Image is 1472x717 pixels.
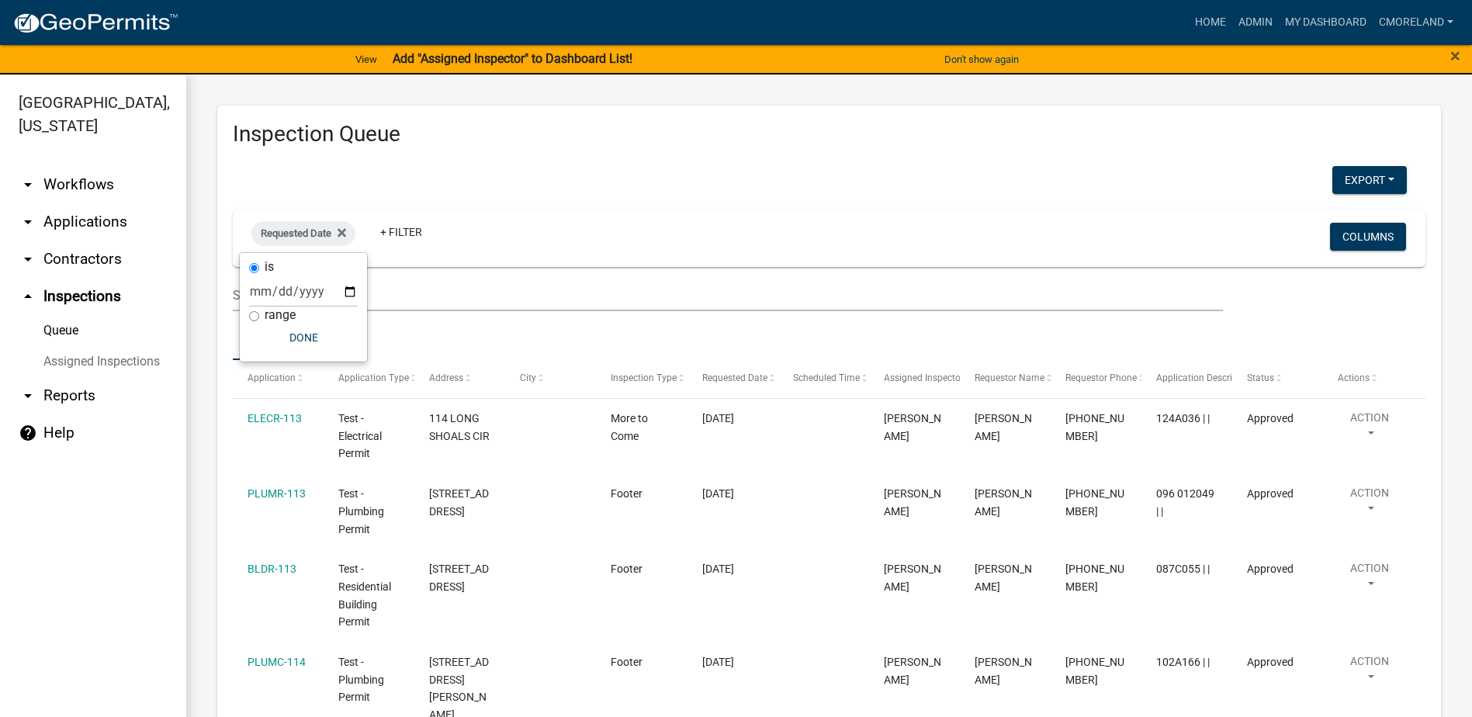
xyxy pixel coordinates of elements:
span: 706-485-2776 [1065,656,1124,686]
strong: Add "Assigned Inspector" to Dashboard List! [393,51,632,66]
button: Action [1338,653,1401,692]
span: Jay Johnston [884,563,941,593]
span: Requested Date [261,227,331,239]
span: Inspection Type [611,372,677,383]
span: Angela Waldroup [975,487,1032,518]
span: Test - Residential Building Permit [338,563,391,628]
span: 114 LONG SHOALS CIR [429,412,490,442]
a: Data [233,311,277,361]
span: Angela Waldroup [975,563,1032,593]
datatable-header-cell: Application Type [324,360,414,397]
span: Application Description [1156,372,1254,383]
span: × [1450,45,1460,67]
button: Export [1332,166,1407,194]
datatable-header-cell: Actions [1323,360,1414,397]
span: Scheduled Time [793,372,860,383]
i: arrow_drop_down [19,250,37,268]
datatable-header-cell: Inspection Type [596,360,687,397]
button: Close [1450,47,1460,65]
span: Actions [1338,372,1370,383]
button: Don't show again [938,47,1025,72]
span: Footer [611,563,642,575]
span: Requested Date [702,372,767,383]
span: 01/05/2022 [702,412,734,424]
span: Requestor Phone [1065,372,1137,383]
a: View [349,47,383,72]
span: Application Type [338,372,409,383]
span: 01/06/2022 [702,563,734,575]
label: is [265,261,274,273]
i: arrow_drop_down [19,213,37,231]
span: Application [248,372,296,383]
span: Kenteria Williams [975,412,1032,442]
span: Test - Electrical Permit [338,412,382,460]
span: Casey Mason [884,412,941,442]
a: BLDR-113 [248,563,296,575]
span: 087C055 | | [1156,563,1210,575]
datatable-header-cell: Assigned Inspector [868,360,959,397]
a: Home [1189,8,1232,37]
span: 01/07/2022 [702,656,734,668]
button: Action [1338,560,1401,599]
span: Jay Johnston [884,656,941,686]
span: 124A036 | | [1156,412,1210,424]
span: Approved [1247,487,1294,500]
span: City [520,372,536,383]
a: ELECR-113 [248,412,302,424]
i: help [19,424,37,442]
datatable-header-cell: Status [1232,360,1323,397]
datatable-header-cell: Application Description [1141,360,1232,397]
button: Action [1338,485,1401,524]
i: arrow_drop_down [19,386,37,405]
span: Jay Johnston [884,487,941,518]
span: 096 012049 | | [1156,487,1214,518]
a: PLUMR-113 [248,487,306,500]
span: Angela Waldroup [975,656,1032,686]
span: Address [429,372,463,383]
datatable-header-cell: Address [414,360,505,397]
span: 195 ALEXANDER LAKES DR [429,487,489,518]
span: 706-485-2776 [1065,563,1124,593]
datatable-header-cell: Requested Date [687,360,778,397]
datatable-header-cell: Requestor Name [960,360,1051,397]
a: + Filter [368,218,435,246]
a: PLUMC-114 [248,656,306,668]
input: Search for inspections [233,279,1223,311]
span: Footer [611,487,642,500]
a: My Dashboard [1279,8,1373,37]
span: Status [1247,372,1274,383]
span: 706-485-2776 [1065,412,1124,442]
span: Test - Plumbing Permit [338,656,384,704]
a: cmoreland [1373,8,1460,37]
i: arrow_drop_up [19,287,37,306]
button: Action [1338,410,1401,449]
span: 102A166 | | [1156,656,1210,668]
span: Approved [1247,412,1294,424]
span: More to Come [611,412,648,442]
span: 706-485-2776 [1065,487,1124,518]
h3: Inspection Queue [233,121,1425,147]
span: Approved [1247,563,1294,575]
i: arrow_drop_down [19,175,37,194]
span: Assigned Inspector [884,372,964,383]
span: Footer [611,656,642,668]
datatable-header-cell: Requestor Phone [1051,360,1141,397]
span: Approved [1247,656,1294,668]
span: 115 S CAY DR [429,563,489,593]
datatable-header-cell: City [505,360,596,397]
a: Admin [1232,8,1279,37]
span: 01/05/2022 [702,487,734,500]
datatable-header-cell: Application [233,360,324,397]
datatable-header-cell: Scheduled Time [778,360,868,397]
button: Columns [1330,223,1406,251]
button: Done [249,324,358,352]
label: range [265,309,296,321]
span: Test - Plumbing Permit [338,487,384,535]
span: Requestor Name [975,372,1044,383]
